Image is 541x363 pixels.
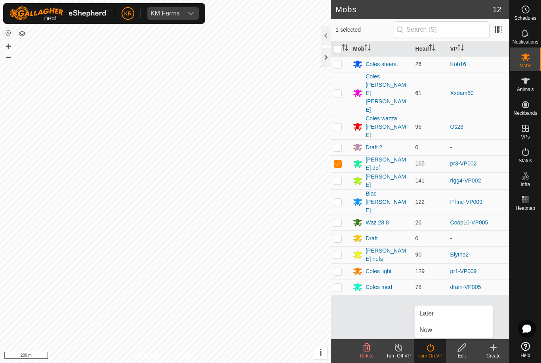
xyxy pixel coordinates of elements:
li: Now [415,322,493,338]
a: Help [510,339,541,361]
a: pr1-VP009 [450,268,477,274]
span: Neckbands [513,111,537,116]
button: Reset Map [4,29,13,38]
button: i [314,346,327,359]
a: drain-VP005 [450,284,481,290]
span: i [319,348,322,358]
span: Schedules [514,16,536,21]
span: Later [419,309,434,318]
div: Waz 28 8 [366,219,389,227]
span: Mobs [520,63,531,68]
p-sorticon: Activate to sort [457,46,464,52]
div: Blac [PERSON_NAME] [366,190,409,215]
div: [PERSON_NAME] hefs [366,247,409,263]
a: Kob16 [450,61,466,67]
p-sorticon: Activate to sort [429,46,435,52]
div: dropdown trigger [183,7,199,20]
input: Search (S) [394,21,490,38]
span: 165 [415,160,425,167]
div: Turn On VP [414,352,446,359]
th: Mob [350,41,412,57]
a: pr3-VP002 [450,160,477,167]
span: 78 [415,284,422,290]
th: Head [412,41,447,57]
a: rigg4-VP002 [450,177,481,184]
button: – [4,52,13,61]
span: Help [520,353,530,358]
span: 141 [415,177,425,184]
div: Create [478,352,509,359]
td: - [447,139,509,155]
span: 0 [415,235,419,241]
span: VPs [521,135,530,139]
td: - [447,230,509,246]
a: Blytho2 [450,251,469,258]
span: KR [124,10,131,18]
a: Privacy Policy [134,353,164,360]
span: 12 [493,4,501,15]
span: 26 [415,219,422,226]
span: 122 [415,199,425,205]
div: Turn Off VP [383,352,414,359]
span: 0 [415,144,419,150]
span: KM Farms [147,7,183,20]
span: Animals [517,87,534,92]
div: Coles light [366,267,391,276]
div: Draft [366,234,377,243]
div: KM Farms [150,10,180,17]
div: [PERSON_NAME] [366,173,409,189]
h2: Mobs [335,5,493,14]
span: Now [419,325,432,335]
li: Later [415,306,493,321]
a: Xxdam50 [450,90,474,96]
p-sorticon: Activate to sort [342,46,348,52]
div: Coles steers. [366,60,398,68]
span: Status [518,158,532,163]
span: 26 [415,61,422,67]
div: Edit [446,352,478,359]
span: Delete [360,353,374,359]
span: 129 [415,268,425,274]
a: Contact Us [173,353,196,360]
span: 96 [415,124,422,130]
th: VP [447,41,509,57]
span: 1 selected [335,26,393,34]
div: Coles med [366,283,392,291]
a: P line-VP009 [450,199,482,205]
span: 61 [415,90,422,96]
div: Coles [PERSON_NAME] [PERSON_NAME] [366,72,409,114]
button: + [4,42,13,51]
span: Heatmap [516,206,535,211]
a: Coop10-VP005 [450,219,488,226]
span: Notifications [512,40,538,44]
span: Infra [520,182,530,187]
p-sorticon: Activate to sort [364,46,371,52]
span: 90 [415,251,422,258]
img: Gallagher Logo [10,6,109,21]
div: [PERSON_NAME] dcf [366,156,409,172]
button: Map Layers [17,29,27,38]
div: Draft 2 [366,143,382,152]
a: Os23 [450,124,463,130]
div: Coles wazza [PERSON_NAME] [366,114,409,139]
